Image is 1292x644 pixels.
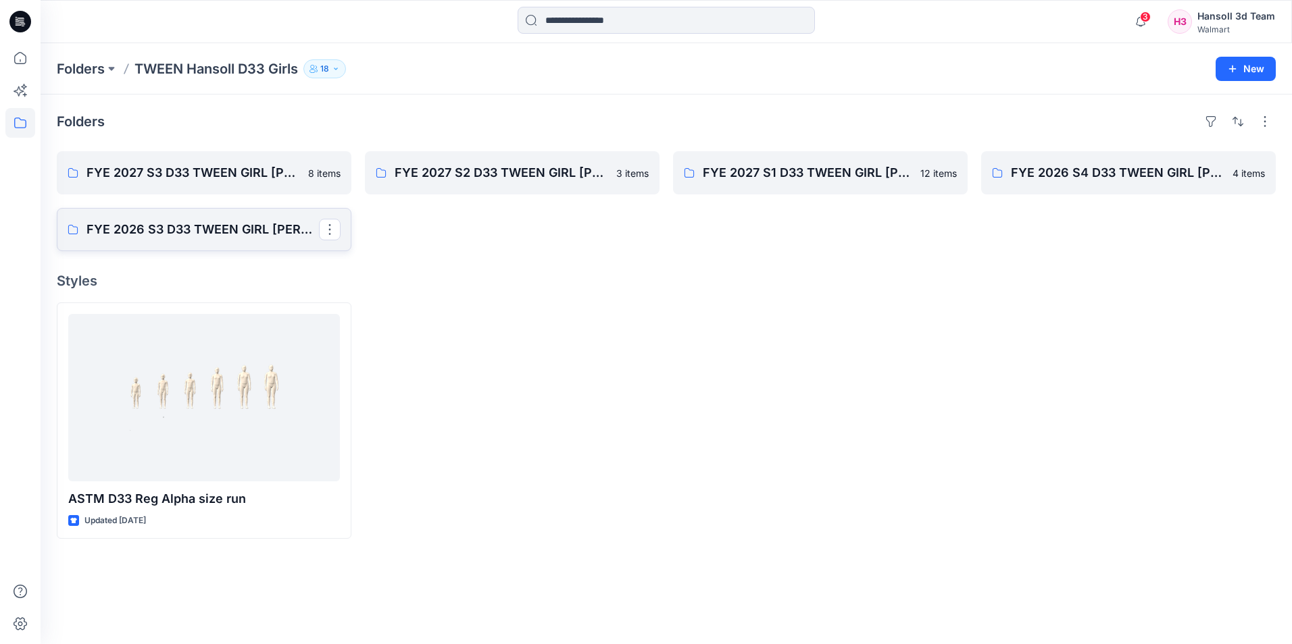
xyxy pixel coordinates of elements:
p: FYE 2026 S3 D33 TWEEN GIRL [PERSON_NAME] [86,220,319,239]
h4: Styles [57,273,1276,289]
p: FYE 2027 S2 D33 TWEEN GIRL [PERSON_NAME] [395,163,608,182]
p: 4 items [1233,166,1265,180]
p: 12 items [920,166,957,180]
p: 8 items [308,166,341,180]
div: Walmart [1197,24,1275,34]
p: Updated [DATE] [84,514,146,528]
button: 18 [303,59,346,78]
div: H3 [1168,9,1192,34]
p: 3 items [616,166,649,180]
h4: Folders [57,113,105,130]
button: New [1216,57,1276,81]
p: TWEEN Hansoll D33 Girls [134,59,298,78]
p: ASTM D33 Reg Alpha size run [68,489,340,508]
p: 18 [320,61,329,76]
p: FYE 2026 S4 D33 TWEEN GIRL [PERSON_NAME] [1011,163,1224,182]
a: FYE 2026 S4 D33 TWEEN GIRL [PERSON_NAME]4 items [981,151,1276,194]
a: FYE 2026 S3 D33 TWEEN GIRL [PERSON_NAME] [57,208,351,251]
a: Folders [57,59,105,78]
p: FYE 2027 S3 D33 TWEEN GIRL [PERSON_NAME] [86,163,300,182]
span: 3 [1140,11,1151,22]
a: FYE 2027 S3 D33 TWEEN GIRL [PERSON_NAME]8 items [57,151,351,194]
a: ASTM D33 Reg Alpha size run [68,314,340,481]
p: FYE 2027 S1 D33 TWEEN GIRL [PERSON_NAME] [703,163,912,182]
a: FYE 2027 S1 D33 TWEEN GIRL [PERSON_NAME]12 items [673,151,968,194]
div: Hansoll 3d Team [1197,8,1275,24]
a: FYE 2027 S2 D33 TWEEN GIRL [PERSON_NAME]3 items [365,151,660,194]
